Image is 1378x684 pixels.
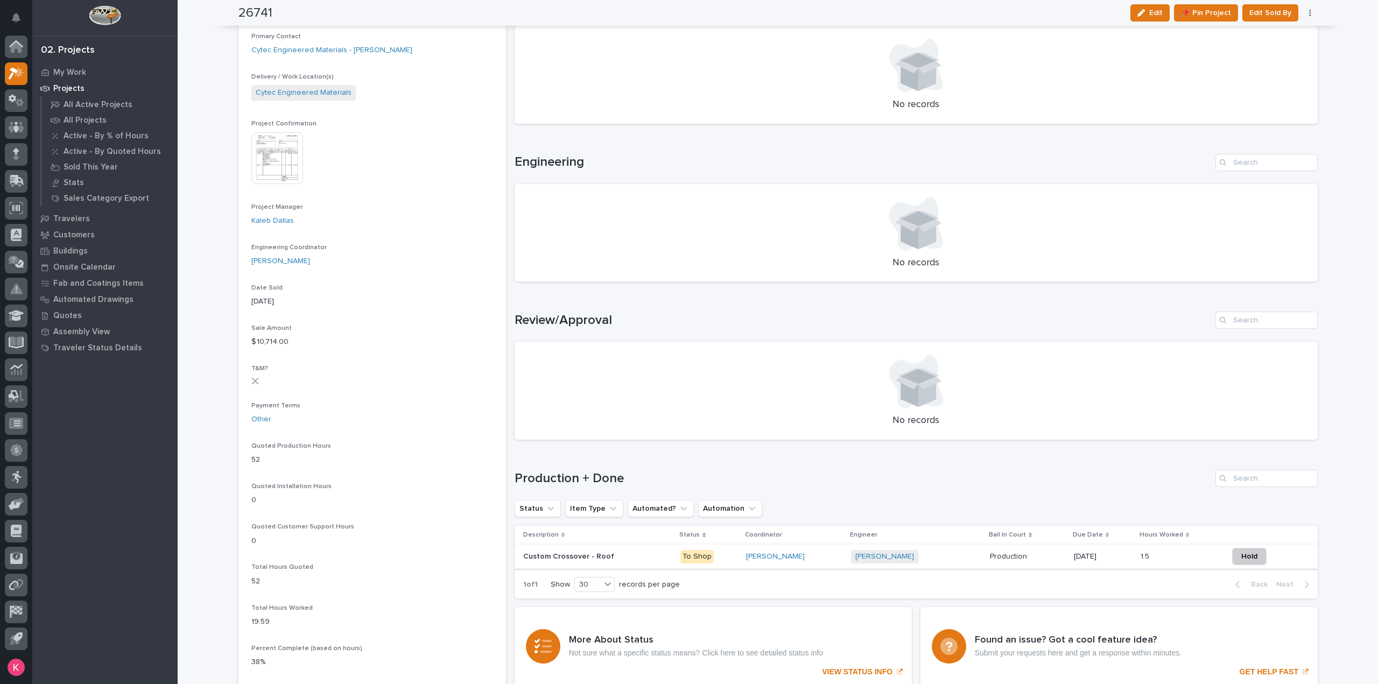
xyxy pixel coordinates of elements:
[251,403,300,409] span: Payment Terms
[1074,552,1131,561] p: [DATE]
[64,147,161,157] p: Active - By Quoted Hours
[251,605,313,611] span: Total Hours Worked
[1249,6,1291,19] span: Edit Sold By
[41,191,178,206] a: Sales Category Export
[53,263,116,272] p: Onsite Calendar
[64,131,149,141] p: Active - By % of Hours
[1181,6,1231,19] span: 📌 Pin Project
[251,576,493,587] p: 52
[745,529,782,541] p: Coordinator
[32,275,178,291] a: Fab and Coatings Items
[251,495,493,506] p: 0
[515,313,1211,328] h1: Review/Approval
[32,64,178,80] a: My Work
[251,336,493,348] p: $ 10,714.00
[1276,580,1300,589] span: Next
[1215,470,1318,487] div: Search
[13,13,27,30] div: Notifications
[5,6,27,29] button: Notifications
[569,648,823,658] p: Not sure what a specific status means? Click here to see detailed status info
[32,307,178,323] a: Quotes
[32,80,178,96] a: Projects
[41,159,178,174] a: Sold This Year
[975,634,1182,646] h3: Found an issue? Got a cool feature idea?
[619,580,680,589] p: records per page
[64,100,132,110] p: All Active Projects
[251,535,493,547] p: 0
[251,524,354,530] span: Quoted Customer Support Hours
[515,500,561,517] button: Status
[1232,548,1267,565] button: Hold
[251,414,271,425] a: Other
[251,204,303,210] span: Project Manager
[698,500,762,517] button: Automation
[565,500,623,517] button: Item Type
[41,175,178,190] a: Stats
[251,45,412,56] a: Cytec Engineered Materials - [PERSON_NAME]
[822,667,892,676] p: VIEW STATUS INFO
[1141,550,1151,561] p: 1.5
[53,230,95,240] p: Customers
[89,5,121,25] img: Workspace Logo
[64,178,84,188] p: Stats
[251,616,493,627] p: 19.59
[528,257,1305,269] p: No records
[251,564,313,570] span: Total Hours Quoted
[251,657,493,668] p: 38%
[5,656,27,679] button: users-avatar
[855,552,914,561] a: [PERSON_NAME]
[53,295,133,305] p: Automated Drawings
[1241,550,1257,563] span: Hold
[528,415,1305,427] p: No records
[32,210,178,227] a: Travelers
[680,550,714,563] div: To Shop
[1215,312,1318,329] input: Search
[515,545,1318,569] tr: Custom Crossover - RoofCustom Crossover - Roof To Shop[PERSON_NAME] [PERSON_NAME] ProductionProdu...
[990,550,1029,561] p: Production
[32,340,178,356] a: Traveler Status Details
[32,227,178,243] a: Customers
[569,634,823,646] h3: More About Status
[251,296,493,307] p: [DATE]
[515,154,1211,170] h1: Engineering
[41,97,178,112] a: All Active Projects
[628,500,694,517] button: Automated?
[1245,580,1268,589] span: Back
[989,529,1026,541] p: Ball In Court
[1240,667,1298,676] p: GET HELP FAST
[850,529,877,541] p: Engineer
[32,259,178,275] a: Onsite Calendar
[251,285,283,291] span: Date Sold
[251,483,332,490] span: Quoted Installation Hours
[251,454,493,466] p: 52
[679,529,700,541] p: Status
[238,5,272,21] h2: 26741
[41,45,95,57] div: 02. Projects
[575,579,601,590] div: 30
[1140,529,1183,541] p: Hours Worked
[53,214,90,224] p: Travelers
[1130,4,1170,22] button: Edit
[528,99,1305,111] p: No records
[1149,8,1163,18] span: Edit
[515,471,1211,486] h1: Production + Done
[41,144,178,159] a: Active - By Quoted Hours
[251,443,331,449] span: Quoted Production Hours
[251,645,362,652] span: Percent Complete (based on hours)
[256,87,351,98] a: Cytec Engineered Materials
[251,256,310,267] a: [PERSON_NAME]
[53,343,142,353] p: Traveler Status Details
[1272,580,1318,589] button: Next
[523,550,616,561] p: Custom Crossover - Roof
[1227,580,1272,589] button: Back
[251,365,268,372] span: T&M?
[515,572,546,598] p: 1 of 1
[53,246,88,256] p: Buildings
[32,291,178,307] a: Automated Drawings
[53,327,110,337] p: Assembly View
[53,68,86,77] p: My Work
[1073,529,1103,541] p: Due Date
[1215,154,1318,171] input: Search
